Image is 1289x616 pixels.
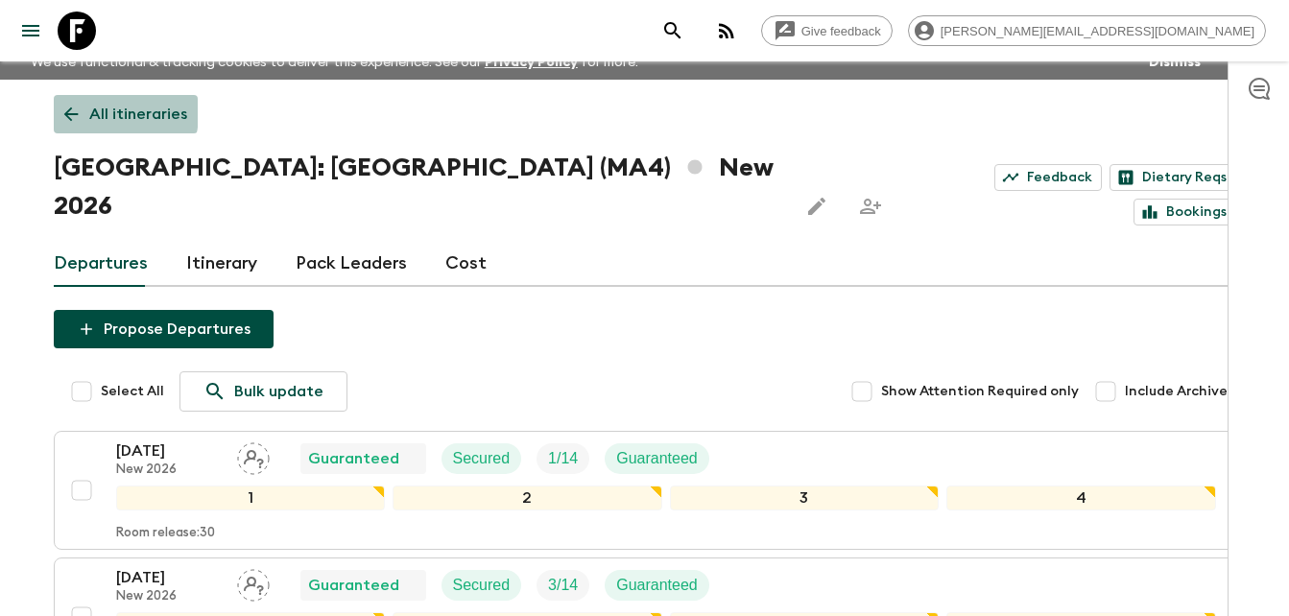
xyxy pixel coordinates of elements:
[54,241,148,287] a: Departures
[116,486,386,510] div: 1
[23,45,646,80] p: We use functional & tracking cookies to deliver this experience. See our for more.
[296,241,407,287] a: Pack Leaders
[308,574,399,597] p: Guaranteed
[442,570,522,601] div: Secured
[798,187,836,225] button: Edit this itinerary
[453,574,511,597] p: Secured
[548,447,578,470] p: 1 / 14
[116,566,222,589] p: [DATE]
[179,371,347,412] a: Bulk update
[445,241,487,287] a: Cost
[54,431,1236,550] button: [DATE]New 2026Assign pack leaderGuaranteedSecuredTrip FillGuaranteed1234Room release:30
[116,526,215,541] p: Room release: 30
[89,103,187,126] p: All itineraries
[237,448,270,463] span: Assign pack leader
[1110,164,1236,191] a: Dietary Reqs
[930,24,1265,38] span: [PERSON_NAME][EMAIL_ADDRESS][DOMAIN_NAME]
[616,574,698,597] p: Guaranteed
[54,149,783,225] h1: [GEOGRAPHIC_DATA]: [GEOGRAPHIC_DATA] (MA4) New 2026
[761,15,893,46] a: Give feedback
[485,56,578,69] a: Privacy Policy
[548,574,578,597] p: 3 / 14
[1144,49,1205,76] button: Dismiss
[994,164,1102,191] a: Feedback
[908,15,1266,46] div: [PERSON_NAME][EMAIL_ADDRESS][DOMAIN_NAME]
[237,575,270,590] span: Assign pack leader
[186,241,257,287] a: Itinerary
[791,24,892,38] span: Give feedback
[116,439,222,462] p: [DATE]
[234,380,323,403] p: Bulk update
[537,443,589,474] div: Trip Fill
[851,187,890,225] span: Share this itinerary
[453,447,511,470] p: Secured
[1125,382,1236,401] span: Include Archived
[537,570,589,601] div: Trip Fill
[116,589,222,604] p: New 2026
[116,462,222,478] p: New 2026
[1134,199,1236,225] a: Bookings
[54,310,274,348] button: Propose Departures
[654,12,692,50] button: search adventures
[881,382,1079,401] span: Show Attention Required only
[393,486,662,510] div: 2
[54,95,198,133] a: All itineraries
[308,447,399,470] p: Guaranteed
[616,447,698,470] p: Guaranteed
[670,486,940,510] div: 3
[12,12,50,50] button: menu
[442,443,522,474] div: Secured
[101,382,164,401] span: Select All
[946,486,1216,510] div: 4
